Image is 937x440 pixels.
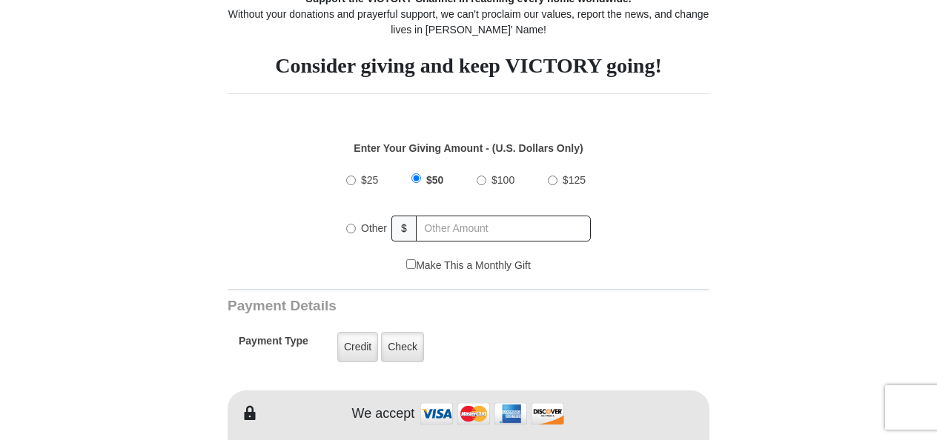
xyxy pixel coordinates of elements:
h4: We accept [352,406,415,422]
strong: Consider giving and keep VICTORY going! [275,54,662,77]
span: $ [391,216,417,241]
span: $125 [563,174,586,186]
span: $25 [361,174,378,186]
span: $50 [426,174,443,186]
input: Other Amount [416,216,591,241]
img: credit cards accepted [418,398,566,430]
input: Make This a Monthly Gift [406,259,416,269]
label: Make This a Monthly Gift [406,258,531,273]
span: Other [361,222,387,234]
label: Check [381,332,424,362]
label: Credit [337,332,378,362]
span: $100 [491,174,514,186]
strong: Enter Your Giving Amount - (U.S. Dollars Only) [354,142,583,154]
h3: Payment Details [228,298,606,315]
h5: Payment Type [239,335,308,355]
